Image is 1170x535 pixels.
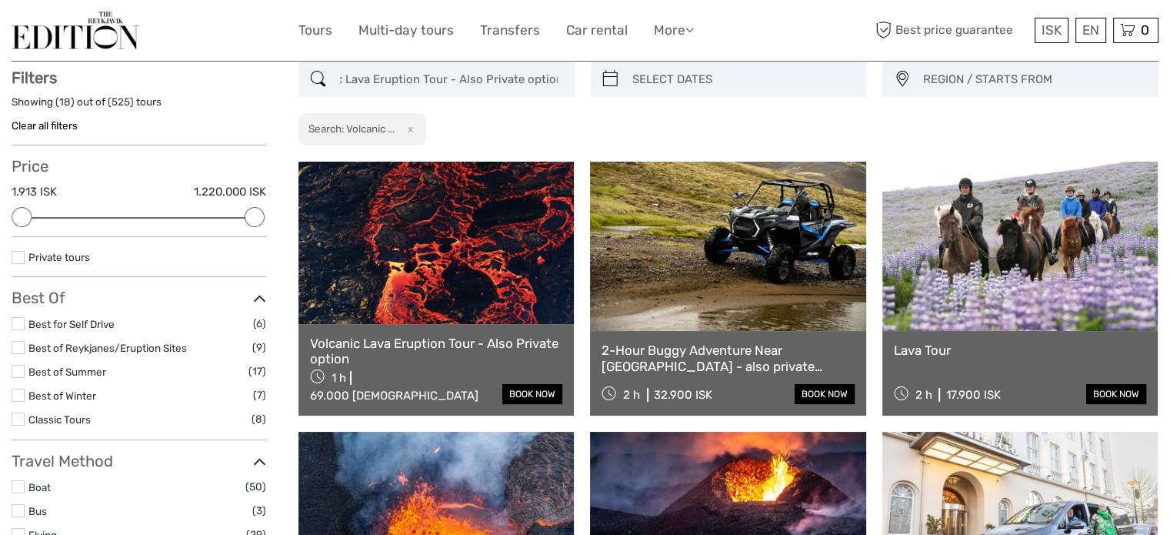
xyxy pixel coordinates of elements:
a: Best of Reykjanes/Eruption Sites [28,342,187,354]
a: Tours [298,19,332,42]
a: Lava Tour [894,343,1146,358]
span: (3) [252,502,266,520]
button: REGION / STARTS FROM [916,67,1151,92]
div: EN [1075,18,1106,43]
a: Private tours [28,251,90,263]
a: More [654,19,694,42]
span: (6) [253,315,266,333]
h2: Search: Volcanic ... [308,122,395,135]
input: SELECT DATES [626,66,859,93]
h3: Best Of [12,289,266,307]
p: We're away right now. Please check back later! [22,27,174,39]
a: Classic Tours [28,413,91,426]
strong: Filters [12,69,57,87]
span: 2 h [623,388,640,402]
a: book now [1086,384,1146,404]
span: 2 h [915,388,932,402]
a: book now [502,384,562,404]
label: 1.913 ISK [12,184,57,200]
button: x [397,121,418,137]
div: 69.000 [DEMOGRAPHIC_DATA] [310,389,478,403]
a: Multi-day tours [358,19,454,42]
div: 32.900 ISK [654,388,712,402]
a: Best for Self Drive [28,318,115,330]
span: 0 [1138,22,1152,38]
span: (8) [252,410,266,428]
input: SEARCH [334,66,567,93]
a: Transfers [480,19,540,42]
a: Best of Winter [28,390,96,402]
span: ISK [1042,22,1062,38]
a: Volcanic Lava Eruption Tour - Also Private option [310,336,562,367]
a: 2-Hour Buggy Adventure Near [GEOGRAPHIC_DATA] - also private option [602,343,854,374]
label: 525 [112,95,130,109]
a: Boat [28,481,51,493]
span: (7) [253,386,266,404]
img: The Reykjavík Edition [12,12,139,49]
a: Best of Summer [28,366,106,378]
label: 1.220.000 ISK [194,184,266,200]
a: Car rental [566,19,628,42]
h3: Travel Method [12,452,266,470]
span: (50) [245,478,266,496]
div: Showing ( ) out of ( ) tours [12,95,266,119]
button: Open LiveChat chat widget [177,24,195,42]
span: (9) [252,339,266,356]
label: 18 [59,95,71,109]
h3: Price [12,157,266,176]
a: book now [795,384,855,404]
a: Bus [28,505,47,517]
div: 17.900 ISK [945,388,1000,402]
span: Best price guarantee [872,18,1031,43]
span: (17) [248,363,266,380]
span: 1 h [332,371,346,385]
a: Clear all filters [12,119,78,132]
